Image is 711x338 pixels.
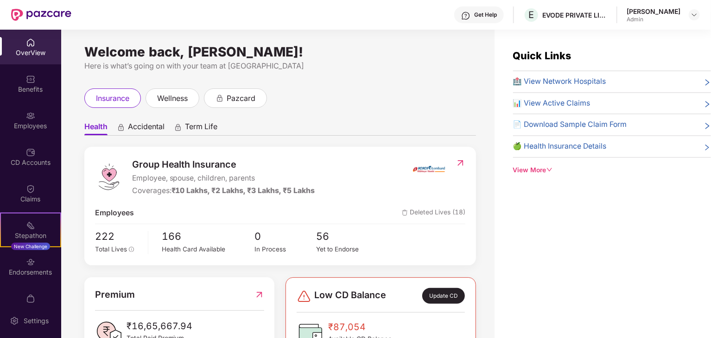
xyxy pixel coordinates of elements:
span: 0 [254,229,316,244]
span: Premium [95,288,135,302]
span: ₹87,054 [328,320,392,334]
div: In Process [254,244,316,254]
div: animation [174,123,182,131]
span: info-circle [129,247,134,252]
div: Coverages: [132,185,315,197]
span: 🍏 Health Insurance Details [513,141,607,152]
img: svg+xml;base64,PHN2ZyBpZD0iRHJvcGRvd24tMzJ4MzIiIHhtbG5zPSJodHRwOi8vd3d3LnczLm9yZy8yMDAwL3N2ZyIgd2... [691,11,698,19]
img: svg+xml;base64,PHN2ZyBpZD0iU2V0dGluZy0yMHgyMCIgeG1sbnM9Imh0dHA6Ly93d3cudzMub3JnLzIwMDAvc3ZnIiB3aW... [10,316,19,325]
span: wellness [157,93,188,104]
span: E [529,9,534,20]
img: RedirectIcon [254,288,264,302]
img: svg+xml;base64,PHN2ZyBpZD0iQ2xhaW0iIHhtbG5zPSJodHRwOi8vd3d3LnczLm9yZy8yMDAwL3N2ZyIgd2lkdGg9IjIwIi... [26,184,35,194]
span: 📄 Download Sample Claim Form [513,119,627,131]
img: deleteIcon [402,210,408,216]
img: svg+xml;base64,PHN2ZyBpZD0iTXlfT3JkZXJzIiBkYXRhLW5hbWU9Ik15IE9yZGVycyIgeG1sbnM9Imh0dHA6Ly93d3cudz... [26,294,35,303]
div: EVODE PRIVATE LIMITED [542,11,607,19]
span: right [704,121,711,131]
img: svg+xml;base64,PHN2ZyBpZD0iQ0RfQWNjb3VudHMiIGRhdGEtbmFtZT0iQ0QgQWNjb3VudHMiIHhtbG5zPSJodHRwOi8vd3... [26,148,35,157]
span: Low CD Balance [314,288,386,304]
img: svg+xml;base64,PHN2ZyB4bWxucz0iaHR0cDovL3d3dy53My5vcmcvMjAwMC9zdmciIHdpZHRoPSIyMSIgaGVpZ2h0PSIyMC... [26,221,35,230]
span: 🏥 View Network Hospitals [513,76,606,88]
span: ₹10 Lakhs, ₹2 Lakhs, ₹3 Lakhs, ₹5 Lakhs [171,186,315,195]
div: View More [513,165,711,175]
div: Get Help [474,11,497,19]
span: 📊 View Active Claims [513,98,590,109]
span: Term Life [185,122,217,135]
span: right [704,78,711,88]
span: right [704,100,711,109]
div: New Challenge [11,243,50,250]
span: 166 [162,229,255,244]
div: animation [117,123,125,131]
span: Employee, spouse, children, parents [132,173,315,184]
span: ₹16,65,667.94 [127,319,193,333]
span: Deleted Lives (18) [402,207,465,219]
div: Stepathon [1,231,60,240]
span: Health [84,122,108,135]
div: Welcome back, [PERSON_NAME]! [84,48,476,56]
span: right [704,143,711,152]
img: svg+xml;base64,PHN2ZyBpZD0iSGVscC0zMngzMiIgeG1sbnM9Imh0dHA6Ly93d3cudzMub3JnLzIwMDAvc3ZnIiB3aWR0aD... [461,11,470,20]
img: logo [95,163,123,191]
img: insurerIcon [412,157,446,181]
span: Employees [95,207,134,219]
img: svg+xml;base64,PHN2ZyBpZD0iRW1wbG95ZWVzIiB4bWxucz0iaHR0cDovL3d3dy53My5vcmcvMjAwMC9zdmciIHdpZHRoPS... [26,111,35,120]
img: RedirectIcon [456,158,465,168]
span: Total Lives [95,245,127,253]
img: svg+xml;base64,PHN2ZyBpZD0iQmVuZWZpdHMiIHhtbG5zPSJodHRwOi8vd3d3LnczLm9yZy8yMDAwL3N2ZyIgd2lkdGg9Ij... [26,75,35,84]
img: New Pazcare Logo [11,9,71,21]
div: animation [216,94,224,102]
div: Admin [627,16,680,23]
div: Yet to Endorse [317,244,378,254]
span: down [546,167,553,173]
span: insurance [96,93,129,104]
div: Settings [21,316,51,325]
div: Health Card Available [162,244,255,254]
div: [PERSON_NAME] [627,7,680,16]
span: 222 [95,229,141,244]
div: Update CD [422,288,465,304]
span: 56 [317,229,378,244]
span: pazcard [227,93,255,104]
span: Accidental [128,122,165,135]
div: Here is what’s going on with your team at [GEOGRAPHIC_DATA] [84,60,476,72]
span: Group Health Insurance [132,157,315,172]
span: Quick Links [513,50,571,62]
img: svg+xml;base64,PHN2ZyBpZD0iSG9tZSIgeG1sbnM9Imh0dHA6Ly93d3cudzMub3JnLzIwMDAvc3ZnIiB3aWR0aD0iMjAiIG... [26,38,35,47]
img: svg+xml;base64,PHN2ZyBpZD0iRGFuZ2VyLTMyeDMyIiB4bWxucz0iaHR0cDovL3d3dy53My5vcmcvMjAwMC9zdmciIHdpZH... [297,289,311,304]
img: svg+xml;base64,PHN2ZyBpZD0iRW5kb3JzZW1lbnRzIiB4bWxucz0iaHR0cDovL3d3dy53My5vcmcvMjAwMC9zdmciIHdpZH... [26,257,35,267]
